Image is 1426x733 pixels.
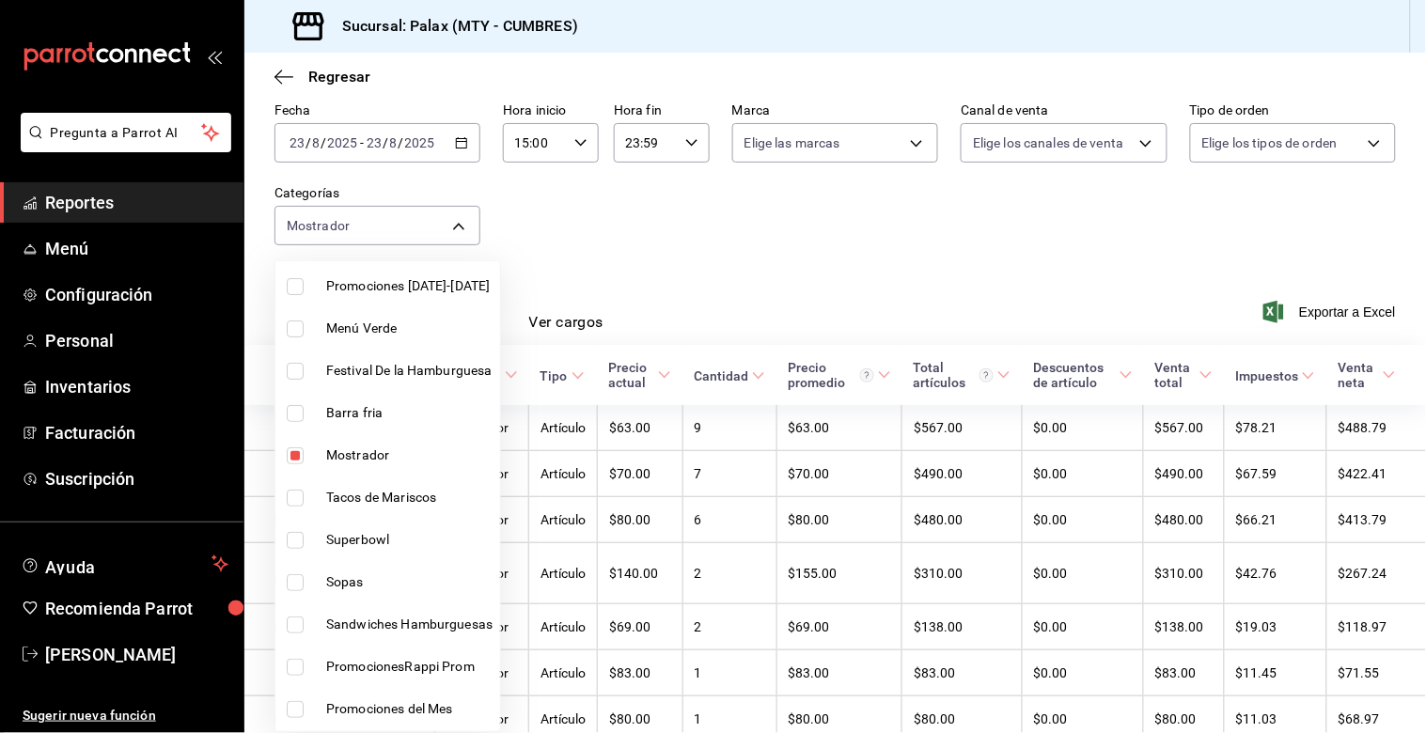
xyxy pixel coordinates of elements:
[326,361,493,381] span: Festival De la Hamburguesa
[326,488,493,507] span: Tacos de Mariscos
[326,615,493,634] span: Sandwiches Hamburguesas
[326,657,493,677] span: PromocionesRappi Prom
[326,319,493,338] span: Menú Verde
[326,530,493,550] span: Superbowl
[326,445,493,465] span: Mostrador
[326,276,493,296] span: Promociones [DATE]-[DATE]
[326,699,493,719] span: Promociones del Mes
[326,403,493,423] span: Barra fria
[326,572,493,592] span: Sopas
